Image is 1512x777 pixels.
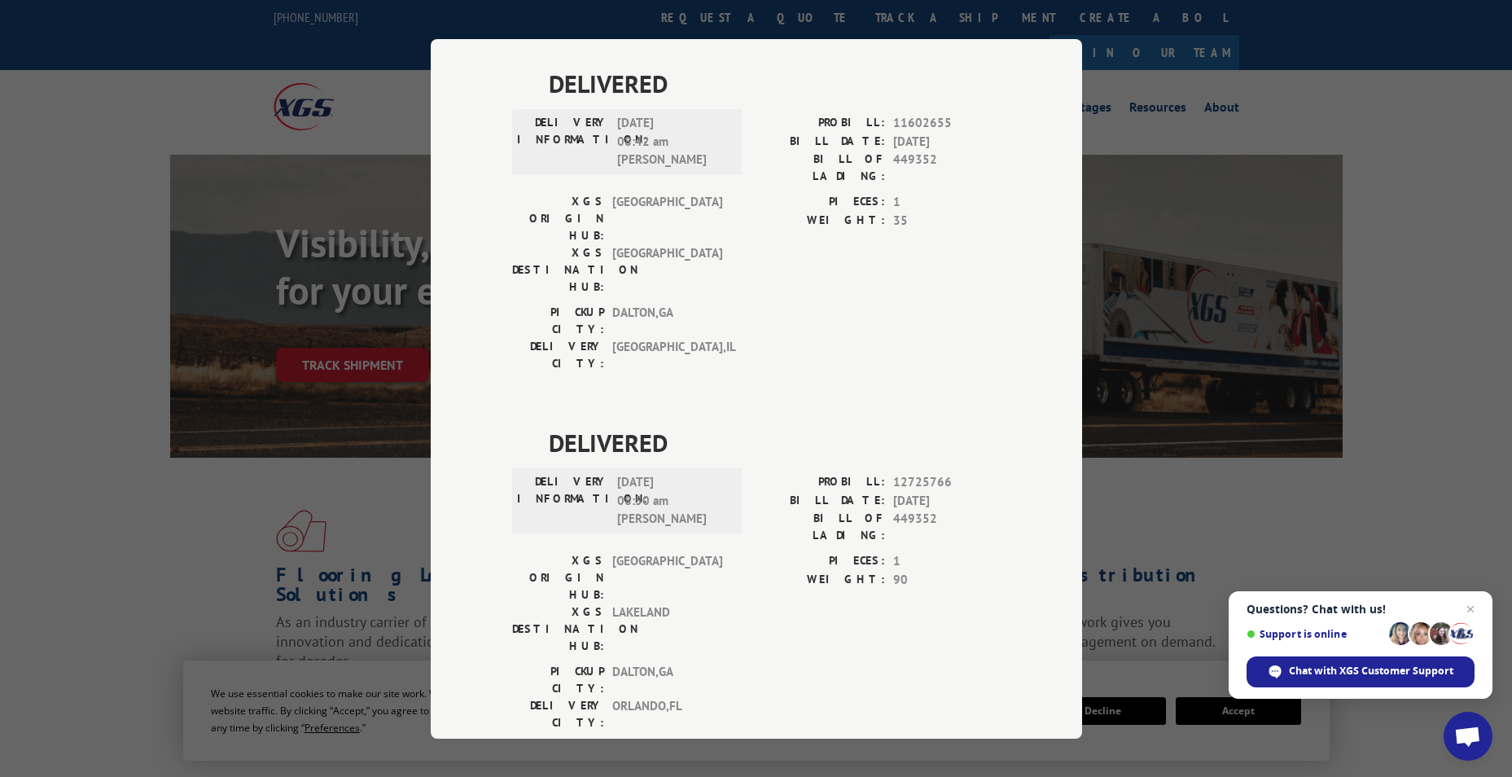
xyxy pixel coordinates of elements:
[617,114,727,169] span: [DATE] 08:42 am [PERSON_NAME]
[1444,712,1492,761] div: Open chat
[612,604,722,655] span: LAKELAND
[756,114,885,133] label: PROBILL:
[512,552,604,604] label: XGS ORIGIN HUB:
[549,424,1001,461] span: DELIVERED
[512,244,604,296] label: XGS DESTINATION HUB:
[612,552,722,604] span: [GEOGRAPHIC_DATA]
[893,132,1001,151] span: [DATE]
[756,570,885,589] label: WEIGHT:
[756,151,885,185] label: BILL OF LADING:
[893,114,1001,133] span: 11602655
[517,473,609,529] label: DELIVERY INFORMATION:
[756,491,885,510] label: BILL DATE:
[756,193,885,212] label: PIECES:
[756,132,885,151] label: BILL DATE:
[893,473,1001,492] span: 12725766
[893,211,1001,230] span: 35
[512,193,604,244] label: XGS ORIGIN HUB:
[893,491,1001,510] span: [DATE]
[1247,628,1383,640] span: Support is online
[893,151,1001,185] span: 449352
[1461,599,1480,619] span: Close chat
[512,338,604,372] label: DELIVERY CITY:
[756,211,885,230] label: WEIGHT:
[612,338,722,372] span: [GEOGRAPHIC_DATA] , IL
[612,663,722,697] span: DALTON , GA
[756,552,885,571] label: PIECES:
[893,552,1001,571] span: 1
[617,473,727,529] span: [DATE] 08:50 am [PERSON_NAME]
[756,473,885,492] label: PROBILL:
[893,510,1001,544] span: 449352
[549,65,1001,102] span: DELIVERED
[893,570,1001,589] span: 90
[517,114,609,169] label: DELIVERY INFORMATION:
[756,510,885,544] label: BILL OF LADING:
[512,697,604,731] label: DELIVERY CITY:
[612,244,722,296] span: [GEOGRAPHIC_DATA]
[512,663,604,697] label: PICKUP CITY:
[612,304,722,338] span: DALTON , GA
[893,193,1001,212] span: 1
[1289,664,1453,678] span: Chat with XGS Customer Support
[512,304,604,338] label: PICKUP CITY:
[1247,603,1475,616] span: Questions? Chat with us!
[1247,656,1475,687] div: Chat with XGS Customer Support
[612,193,722,244] span: [GEOGRAPHIC_DATA]
[612,697,722,731] span: ORLANDO , FL
[512,604,604,655] label: XGS DESTINATION HUB:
